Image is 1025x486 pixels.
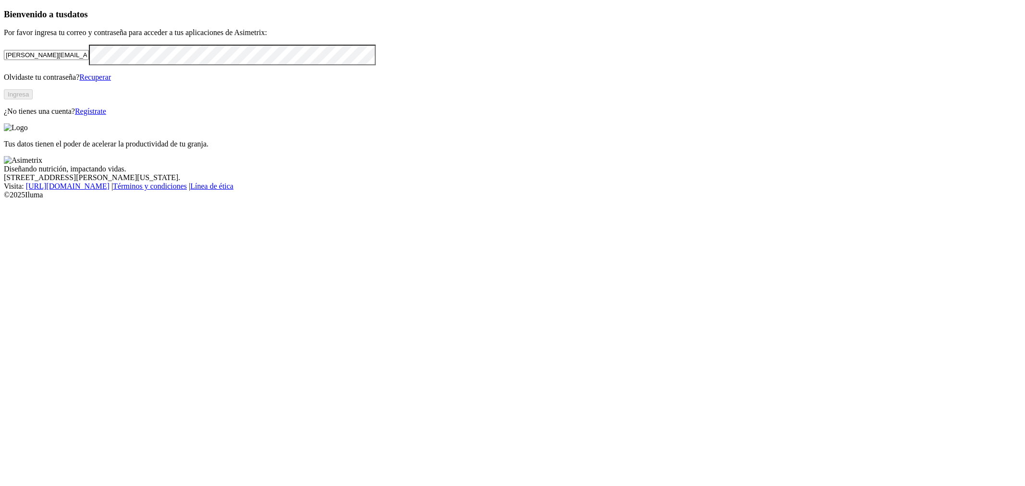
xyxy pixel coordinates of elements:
[4,182,1021,191] div: Visita : | |
[75,107,106,115] a: Regístrate
[4,9,1021,20] h3: Bienvenido a tus
[26,182,110,190] a: [URL][DOMAIN_NAME]
[4,140,1021,148] p: Tus datos tienen el poder de acelerar la productividad de tu granja.
[79,73,111,81] a: Recuperar
[4,28,1021,37] p: Por favor ingresa tu correo y contraseña para acceder a tus aplicaciones de Asimetrix:
[113,182,187,190] a: Términos y condiciones
[190,182,234,190] a: Línea de ética
[4,156,42,165] img: Asimetrix
[4,123,28,132] img: Logo
[4,173,1021,182] div: [STREET_ADDRESS][PERSON_NAME][US_STATE].
[4,165,1021,173] div: Diseñando nutrición, impactando vidas.
[4,107,1021,116] p: ¿No tienes una cuenta?
[67,9,88,19] span: datos
[4,191,1021,199] div: © 2025 Iluma
[4,50,89,60] input: Tu correo
[4,89,33,99] button: Ingresa
[4,73,1021,82] p: Olvidaste tu contraseña?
